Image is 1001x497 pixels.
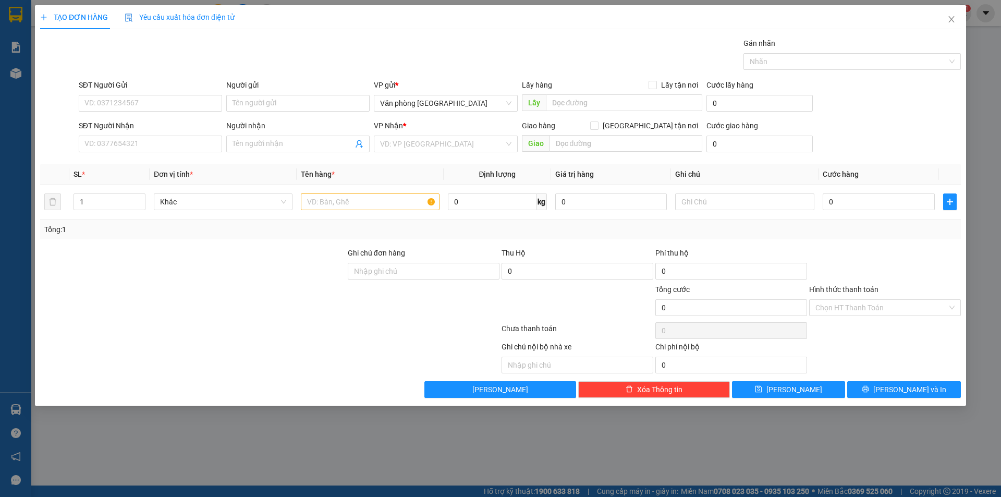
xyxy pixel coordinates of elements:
[706,122,758,130] label: Cước giao hàng
[522,122,555,130] span: Giao hàng
[755,385,763,394] span: save
[67,15,100,100] b: Biên nhận gởi hàng hóa
[500,323,654,341] div: Chưa thanh toán
[125,14,133,22] img: icon
[706,95,813,112] input: Cước lấy hàng
[502,249,526,257] span: Thu Hộ
[13,67,57,116] b: An Anh Limousine
[944,198,956,206] span: plus
[301,170,335,178] span: Tên hàng
[848,381,961,398] button: printer[PERSON_NAME] và In
[502,357,653,373] input: Nhập ghi chú
[536,193,547,210] span: kg
[873,384,946,395] span: [PERSON_NAME] và In
[74,170,82,178] span: SL
[40,14,47,21] span: plus
[655,285,690,294] span: Tổng cước
[626,385,633,394] span: delete
[473,384,529,395] span: [PERSON_NAME]
[40,13,108,21] span: TẠO ĐƠN HÀNG
[374,79,518,91] div: VP gửi
[676,193,814,210] input: Ghi Chú
[522,135,550,152] span: Giao
[947,15,956,23] span: close
[809,285,878,294] label: Hình thức thanh toán
[943,193,957,210] button: plus
[555,193,667,210] input: 0
[160,194,286,210] span: Khác
[301,193,440,210] input: VD: Bàn, Ghế
[743,39,775,47] label: Gán nhãn
[79,120,222,131] div: SĐT Người Nhận
[522,81,552,89] span: Lấy hàng
[655,341,807,357] div: Chi phí nội bộ
[502,341,653,357] div: Ghi chú nội bộ nhà xe
[348,263,499,280] input: Ghi chú đơn hàng
[767,384,823,395] span: [PERSON_NAME]
[226,120,370,131] div: Người nhận
[125,13,235,21] span: Yêu cầu xuất hóa đơn điện tử
[637,384,682,395] span: Xóa Thông tin
[44,193,61,210] button: delete
[154,170,193,178] span: Đơn vị tính
[226,79,370,91] div: Người gửi
[44,224,386,235] div: Tổng: 1
[706,136,813,152] input: Cước giao hàng
[348,249,405,257] label: Ghi chú đơn hàng
[657,79,702,91] span: Lấy tận nơi
[381,95,511,111] span: Văn phòng Tân Phú
[425,381,577,398] button: [PERSON_NAME]
[706,81,753,89] label: Cước lấy hàng
[672,164,819,185] th: Ghi chú
[937,5,966,34] button: Close
[655,247,807,263] div: Phí thu hộ
[555,170,594,178] span: Giá trị hàng
[599,120,702,131] span: [GEOGRAPHIC_DATA] tận nơi
[823,170,859,178] span: Cước hàng
[356,140,364,148] span: user-add
[862,385,869,394] span: printer
[550,135,702,152] input: Dọc đường
[732,381,845,398] button: save[PERSON_NAME]
[79,79,222,91] div: SĐT Người Gửi
[522,94,546,111] span: Lấy
[579,381,730,398] button: deleteXóa Thông tin
[546,94,702,111] input: Dọc đường
[374,122,404,130] span: VP Nhận
[479,170,516,178] span: Định lượng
